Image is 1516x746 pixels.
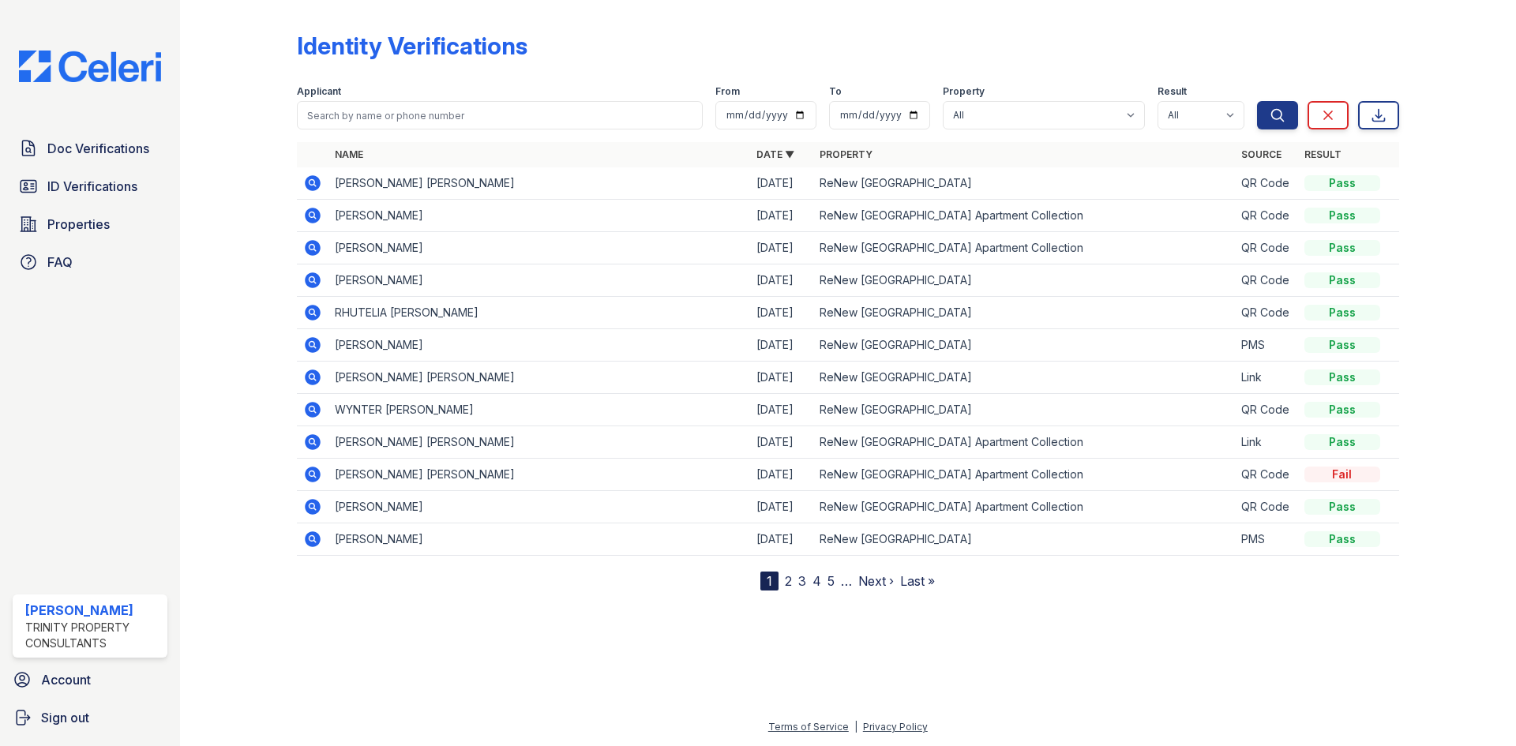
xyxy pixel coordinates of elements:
[750,459,813,491] td: [DATE]
[13,133,167,164] a: Doc Verifications
[47,253,73,272] span: FAQ
[1158,85,1187,98] label: Result
[1304,369,1380,385] div: Pass
[13,208,167,240] a: Properties
[1235,394,1298,426] td: QR Code
[6,664,174,695] a: Account
[750,297,813,329] td: [DATE]
[785,573,792,589] a: 2
[854,721,857,733] div: |
[813,329,1235,362] td: ReNew [GEOGRAPHIC_DATA]
[813,459,1235,491] td: ReNew [GEOGRAPHIC_DATA] Apartment Collection
[750,329,813,362] td: [DATE]
[756,148,794,160] a: Date ▼
[813,523,1235,556] td: ReNew [GEOGRAPHIC_DATA]
[1235,329,1298,362] td: PMS
[13,171,167,202] a: ID Verifications
[25,601,161,620] div: [PERSON_NAME]
[900,573,935,589] a: Last »
[25,620,161,651] div: Trinity Property Consultants
[813,394,1235,426] td: ReNew [GEOGRAPHIC_DATA]
[1304,208,1380,223] div: Pass
[768,721,849,733] a: Terms of Service
[1304,531,1380,547] div: Pass
[1235,167,1298,200] td: QR Code
[297,101,703,129] input: Search by name or phone number
[6,702,174,733] a: Sign out
[750,426,813,459] td: [DATE]
[760,572,779,590] div: 1
[715,85,740,98] label: From
[813,491,1235,523] td: ReNew [GEOGRAPHIC_DATA] Apartment Collection
[328,362,750,394] td: [PERSON_NAME] [PERSON_NAME]
[812,573,821,589] a: 4
[1235,459,1298,491] td: QR Code
[1304,240,1380,256] div: Pass
[1235,362,1298,394] td: Link
[820,148,872,160] a: Property
[1235,200,1298,232] td: QR Code
[1241,148,1281,160] a: Source
[827,573,835,589] a: 5
[328,523,750,556] td: [PERSON_NAME]
[943,85,985,98] label: Property
[750,200,813,232] td: [DATE]
[328,200,750,232] td: [PERSON_NAME]
[750,264,813,297] td: [DATE]
[813,362,1235,394] td: ReNew [GEOGRAPHIC_DATA]
[1304,434,1380,450] div: Pass
[750,523,813,556] td: [DATE]
[47,215,110,234] span: Properties
[829,85,842,98] label: To
[750,232,813,264] td: [DATE]
[328,459,750,491] td: [PERSON_NAME] [PERSON_NAME]
[813,264,1235,297] td: ReNew [GEOGRAPHIC_DATA]
[41,670,91,689] span: Account
[813,200,1235,232] td: ReNew [GEOGRAPHIC_DATA] Apartment Collection
[1235,232,1298,264] td: QR Code
[1235,426,1298,459] td: Link
[1304,272,1380,288] div: Pass
[1304,175,1380,191] div: Pass
[328,232,750,264] td: [PERSON_NAME]
[858,573,894,589] a: Next ›
[328,394,750,426] td: WYNTER [PERSON_NAME]
[798,573,806,589] a: 3
[863,721,928,733] a: Privacy Policy
[841,572,852,590] span: …
[47,177,137,196] span: ID Verifications
[41,708,89,727] span: Sign out
[328,329,750,362] td: [PERSON_NAME]
[750,491,813,523] td: [DATE]
[750,167,813,200] td: [DATE]
[328,426,750,459] td: [PERSON_NAME] [PERSON_NAME]
[335,148,363,160] a: Name
[813,232,1235,264] td: ReNew [GEOGRAPHIC_DATA] Apartment Collection
[1235,264,1298,297] td: QR Code
[1304,402,1380,418] div: Pass
[813,297,1235,329] td: ReNew [GEOGRAPHIC_DATA]
[297,85,341,98] label: Applicant
[750,362,813,394] td: [DATE]
[1235,523,1298,556] td: PMS
[1304,467,1380,482] div: Fail
[813,426,1235,459] td: ReNew [GEOGRAPHIC_DATA] Apartment Collection
[328,297,750,329] td: RHUTELIA [PERSON_NAME]
[6,51,174,82] img: CE_Logo_Blue-a8612792a0a2168367f1c8372b55b34899dd931a85d93a1a3d3e32e68fde9ad4.png
[750,394,813,426] td: [DATE]
[1235,297,1298,329] td: QR Code
[813,167,1235,200] td: ReNew [GEOGRAPHIC_DATA]
[1235,491,1298,523] td: QR Code
[13,246,167,278] a: FAQ
[47,139,149,158] span: Doc Verifications
[328,167,750,200] td: [PERSON_NAME] [PERSON_NAME]
[328,491,750,523] td: [PERSON_NAME]
[1304,305,1380,321] div: Pass
[1304,148,1342,160] a: Result
[1304,499,1380,515] div: Pass
[328,264,750,297] td: [PERSON_NAME]
[297,32,527,60] div: Identity Verifications
[1304,337,1380,353] div: Pass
